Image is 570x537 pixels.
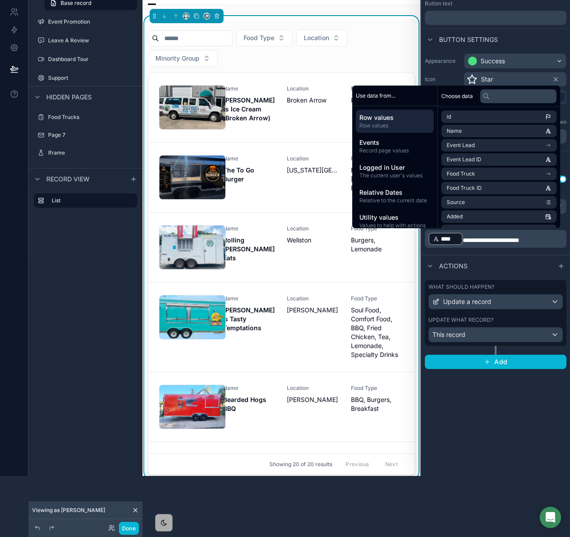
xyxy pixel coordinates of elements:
span: Showing 20 of 20 results [269,460,332,467]
span: Hidden pages [46,93,92,102]
a: Dashboard Tour [34,52,137,66]
div: scrollable content [352,106,437,228]
span: Star [481,75,493,84]
span: Soul Food, Comfort Food, BBQ, Fried Chicken, Tea, Lemonade, Specialty Drinks [351,306,404,359]
span: This record [432,330,465,339]
label: Icon [425,76,460,83]
span: Update a record [443,297,491,306]
span: Choose data [441,93,473,100]
a: Leave A Review [34,33,137,48]
span: Use data from... [356,92,395,99]
span: Burgers, Lemonade [351,236,404,254]
span: Location [287,385,340,392]
button: Add [425,355,566,369]
button: Select Button [148,50,218,67]
span: Name [223,155,277,162]
strong: [PERSON_NAME]’s Tasty Temptations [223,306,275,332]
span: Add [494,358,507,366]
span: [PERSON_NAME] [287,306,338,315]
label: Food Trucks [48,114,135,121]
div: scrollable content [28,189,142,217]
span: Location [287,85,340,92]
a: Iframe [34,146,137,160]
button: Select Button [236,29,293,46]
button: Select Button [296,29,347,46]
span: Location [304,33,329,42]
span: Minority Group [155,54,199,63]
span: [PERSON_NAME] [287,395,338,404]
label: Leave A Review [48,37,135,44]
div: Open Intercom Messenger [540,507,561,528]
label: Page 7 [48,131,135,139]
span: Events [359,138,430,147]
span: Location [287,155,340,162]
label: Dashboard Tour [48,56,135,63]
span: Food Type [351,385,404,392]
span: Values to help with actions [359,222,430,229]
span: [US_STATE][GEOGRAPHIC_DATA] [287,166,340,175]
span: Actions [439,262,468,271]
div: scrollable content [425,228,566,248]
button: Success [464,53,566,69]
span: Row values [359,122,430,129]
a: NameThe To Go BurgerLocation[US_STATE][GEOGRAPHIC_DATA]Food TypeBurgers, Nachos, [DEMOGRAPHIC_DATA] [148,142,415,212]
span: The current user's values [359,172,430,179]
button: Update a record [428,294,563,309]
strong: Rolling [PERSON_NAME] Eats [223,236,277,262]
span: Food Type [351,155,404,162]
span: Food Type [244,33,274,42]
span: Relative to the current date [359,197,430,204]
span: Food Type [351,295,404,302]
span: Name [223,385,277,392]
a: Page 7 [34,128,137,142]
span: Location [287,295,340,302]
span: Food Type [351,85,404,92]
label: Update what record? [428,316,493,324]
label: What should happen? [428,283,494,291]
span: Button settings [439,35,498,44]
button: This record [428,327,563,342]
a: Event Promotion [34,15,137,29]
span: Location [287,225,340,232]
a: NameContrabandz Ice Cream LabLocation[US_STATE][GEOGRAPHIC_DATA]Food TypeSweets [148,442,415,512]
span: Utility values [359,213,430,222]
a: NameBearded Hogs BBQLocation[PERSON_NAME]Food TypeBBQ, Burgers, Breakfast [148,372,415,442]
span: Burgers, Nachos, [DEMOGRAPHIC_DATA] [351,166,404,193]
span: Broken Arrow [287,96,326,105]
label: Event Promotion [48,18,135,25]
strong: The To Go Burger [223,166,256,183]
label: List [52,197,130,204]
div: Success [480,57,505,66]
span: Record view [46,175,90,184]
span: Relative Dates [359,188,430,197]
span: Row values [359,113,430,122]
label: Iframe [48,149,135,156]
span: Ice Cream [351,96,404,105]
span: Wellston [287,236,311,245]
a: Support [34,71,137,85]
strong: [PERSON_NAME]'s Ice Cream (Broken Arrow) [223,96,275,122]
a: Name[PERSON_NAME]'s Ice Cream (Broken Arrow)LocationBroken ArrowFood TypeIce Cream [148,73,415,142]
a: Food Trucks [34,110,137,124]
span: BBQ, Burgers, Breakfast [351,395,404,413]
span: Food Type [351,225,404,232]
label: Support [48,74,135,82]
label: Appearance [425,57,460,65]
span: Name [223,295,277,302]
strong: Bearded Hogs BBQ [223,396,268,412]
span: Name [223,225,277,232]
span: Record page values [359,147,430,154]
a: Name[PERSON_NAME]’s Tasty TemptationsLocation[PERSON_NAME]Food TypeSoul Food, Comfort Food, BBQ, ... [148,282,415,372]
span: Logged in User [359,163,430,172]
a: NameRolling [PERSON_NAME] EatsLocationWellstonFood TypeBurgers, Lemonade [148,212,415,282]
span: Name [223,85,277,92]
